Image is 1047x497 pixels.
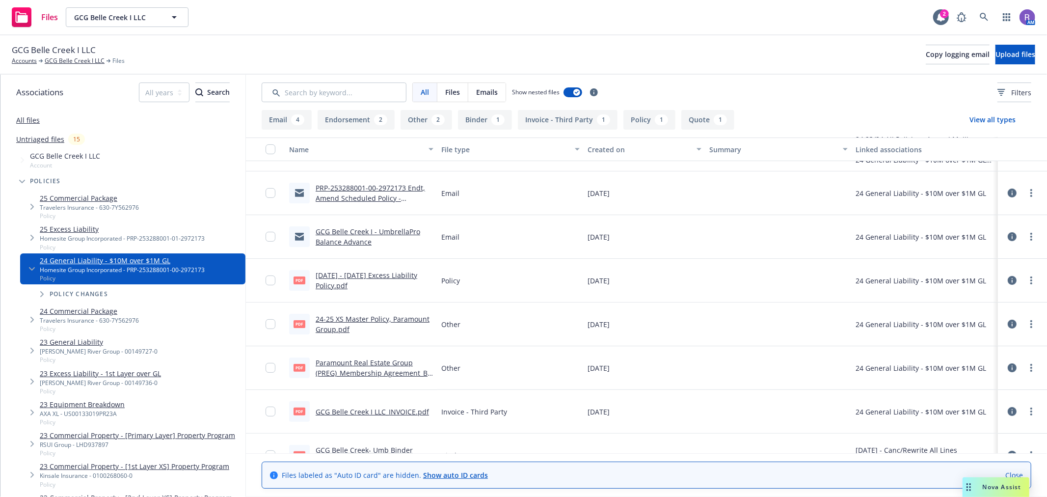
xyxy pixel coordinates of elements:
[856,319,986,330] div: 24 General Liability - $10M over $1M GL
[458,110,512,130] button: Binder
[16,134,64,144] a: Untriaged files
[40,274,205,282] span: Policy
[584,138,705,161] button: Created on
[441,407,507,417] span: Invoice - Third Party
[74,12,159,23] span: GCG Belle Creek I LLC
[316,407,429,416] a: GCG Belle Creek I LLC_INVOICE.pdf
[266,319,275,329] input: Toggle Row Selected
[856,188,986,198] div: 24 General Liability - $10M over $1M GL
[423,470,488,480] a: Show auto ID cards
[997,83,1031,102] button: Filters
[1005,470,1023,480] a: Close
[512,88,560,96] span: Show nested files
[294,408,305,415] span: pdf
[714,114,727,125] div: 1
[401,110,452,130] button: Other
[266,188,275,198] input: Toggle Row Selected
[852,138,998,161] button: Linked associations
[294,451,305,459] span: pdf
[1025,231,1037,243] a: more
[476,87,498,97] span: Emails
[195,83,230,102] div: Search
[40,387,161,395] span: Policy
[66,7,188,27] button: GCG Belle Creek I LLC
[40,224,205,234] a: 25 Excess Liability
[40,243,205,251] span: Policy
[926,45,990,64] button: Copy logging email
[995,45,1035,64] button: Upload files
[974,7,994,27] a: Search
[40,480,229,489] span: Policy
[40,441,235,449] div: RSUI Group - LHD937897
[289,144,423,155] div: Name
[50,291,108,297] span: Policy changes
[997,87,1031,98] span: Filters
[597,114,610,125] div: 1
[40,316,139,325] div: Travelers Insurance - 630-7Y562976
[40,266,205,274] div: Homesite Group Incorporated - PRP-253288001-00-2972173
[195,83,230,102] button: SearchSearch
[856,445,986,455] div: [DATE] - Canc/Rewrite All Lines
[681,110,734,130] button: Quote
[421,87,429,97] span: All
[266,232,275,242] input: Toggle Row Selected
[40,356,158,364] span: Policy
[963,477,975,497] div: Drag to move
[316,271,417,290] a: [DATE] - [DATE] Excess Liability Policy.pdf
[294,320,305,328] span: pdf
[40,379,161,387] div: [PERSON_NAME] River Group - 00149736-0
[926,50,990,59] span: Copy logging email
[16,115,40,125] a: All files
[40,306,139,316] a: 24 Commercial Package
[40,193,139,203] a: 25 Commercial Package
[40,449,235,457] span: Policy
[441,450,463,461] span: Binder
[266,450,275,460] input: Toggle Row Selected
[441,276,460,286] span: Policy
[40,255,205,266] a: 24 General Liability - $10M over $1M GL
[1025,187,1037,199] a: more
[262,110,312,130] button: Email
[45,56,105,65] a: GCG Belle Creek I LLC
[588,188,610,198] span: [DATE]
[588,407,610,417] span: [DATE]
[40,347,158,356] div: [PERSON_NAME] River Group - 00149727-0
[266,407,275,416] input: Toggle Row Selected
[40,430,235,441] a: 23 Commercial Property - [Primary Layer] Property Program
[266,276,275,285] input: Toggle Row Selected
[266,144,275,154] input: Select all
[40,212,139,220] span: Policy
[316,227,420,247] a: GCG Belle Creek I - UmbrellaPro Balance Advance
[12,56,37,65] a: Accounts
[952,7,971,27] a: Report a Bug
[431,114,445,125] div: 2
[588,144,691,155] div: Created on
[318,110,395,130] button: Endorsement
[655,114,668,125] div: 1
[856,144,994,155] div: Linked associations
[16,86,63,99] span: Associations
[1025,362,1037,374] a: more
[588,232,610,242] span: [DATE]
[12,44,96,56] span: GCG Belle Creek I LLC
[40,399,125,410] a: 23 Equipment Breakdown
[963,477,1029,497] button: Nova Assist
[441,188,459,198] span: Email
[262,83,406,102] input: Search by keyword...
[285,138,437,161] button: Name
[266,363,275,373] input: Toggle Row Selected
[995,50,1035,59] span: Upload files
[445,87,460,97] span: Files
[588,450,610,461] span: [DATE]
[8,3,62,31] a: Files
[441,144,569,155] div: File type
[40,368,161,379] a: 23 Excess Liability - 1st Layer over GL
[1025,449,1037,461] a: more
[441,363,460,373] span: Other
[40,410,125,418] div: AXA XL - US00133019PR23A
[441,232,459,242] span: Email
[41,13,58,21] span: Files
[441,319,460,330] span: Other
[40,234,205,243] div: Homesite Group Incorporated - PRP-253288001-01-2972173
[40,471,229,480] div: Kinsale Insurance - 0100268060-0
